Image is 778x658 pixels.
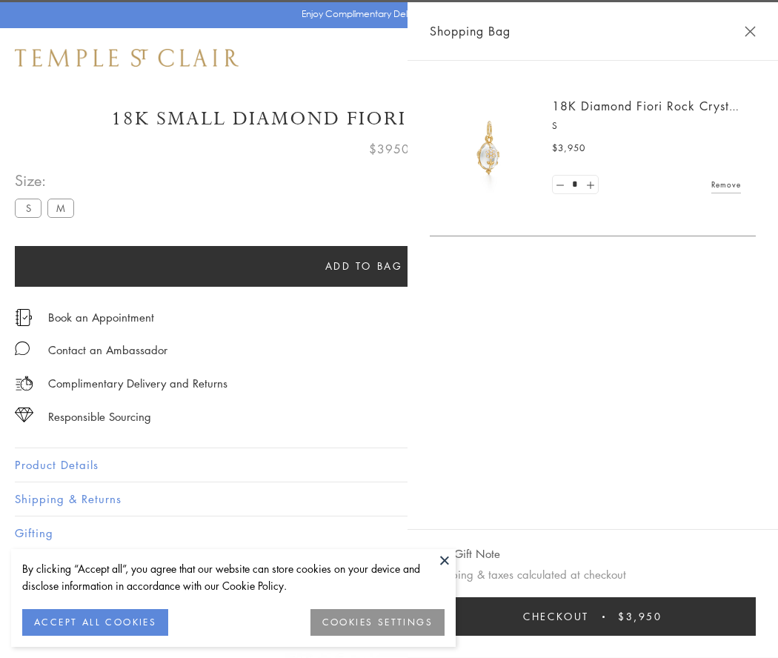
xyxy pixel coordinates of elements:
[325,258,403,274] span: Add to bag
[15,309,33,326] img: icon_appointment.svg
[15,246,713,287] button: Add to bag
[15,516,763,550] button: Gifting
[15,199,41,217] label: S
[523,608,589,625] span: Checkout
[618,608,662,625] span: $3,950
[369,139,410,159] span: $3950
[430,545,500,563] button: Add Gift Note
[15,448,763,482] button: Product Details
[430,597,756,636] button: Checkout $3,950
[22,609,168,636] button: ACCEPT ALL COOKIES
[48,341,167,359] div: Contact an Ambassador
[302,7,470,21] p: Enjoy Complimentary Delivery & Returns
[553,176,568,194] a: Set quantity to 0
[430,21,511,41] span: Shopping Bag
[48,408,151,426] div: Responsible Sourcing
[310,609,445,636] button: COOKIES SETTINGS
[552,141,585,156] span: $3,950
[15,408,33,422] img: icon_sourcing.svg
[430,565,756,584] p: Shipping & taxes calculated at checkout
[47,199,74,217] label: M
[582,176,597,194] a: Set quantity to 2
[15,168,80,193] span: Size:
[711,176,741,193] a: Remove
[15,482,763,516] button: Shipping & Returns
[15,49,239,67] img: Temple St. Clair
[15,106,763,132] h1: 18K Small Diamond Fiori Rock Crystal Amulet
[48,309,154,325] a: Book an Appointment
[552,119,741,133] p: S
[22,560,445,594] div: By clicking “Accept all”, you agree that our website can store cookies on your device and disclos...
[15,374,33,393] img: icon_delivery.svg
[745,26,756,37] button: Close Shopping Bag
[15,341,30,356] img: MessageIcon-01_2.svg
[48,374,227,393] p: Complimentary Delivery and Returns
[445,104,533,193] img: P51889-E11FIORI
